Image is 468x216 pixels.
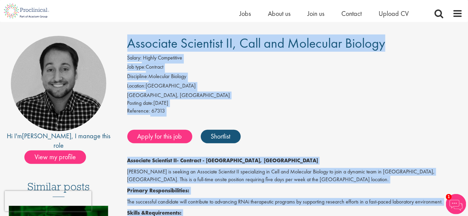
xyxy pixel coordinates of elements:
a: Jobs [239,9,251,18]
label: Salary: [127,54,142,62]
a: About us [268,9,291,18]
img: Chatbot [446,194,466,214]
li: [GEOGRAPHIC_DATA] [127,82,463,92]
span: Associate Scientist II, Call and Molecular Biology [127,34,385,52]
a: Upload CV [379,9,409,18]
a: Apply for this job [127,130,192,143]
a: Contact [341,9,362,18]
strong: Primary Responsibilities: [127,187,190,194]
label: Reference: [127,107,150,115]
p: The successful candidate will contribute to advancing RNAi therapeutic programs by supporting res... [127,198,463,206]
span: Posting date: [127,99,154,106]
iframe: reCAPTCHA [5,191,91,211]
a: View my profile [24,152,93,161]
span: 67313 [152,107,165,114]
a: Join us [307,9,324,18]
li: Molecular Biology [127,73,463,82]
label: Job type: [127,63,146,71]
strong: - Contract - [GEOGRAPHIC_DATA], [GEOGRAPHIC_DATA] [177,157,318,164]
label: Discipline: [127,73,149,80]
li: Contract [127,63,463,73]
a: Shortlist [201,130,241,143]
div: [DATE] [127,99,463,107]
label: Location: [127,82,146,90]
span: 1 [446,194,452,200]
span: Highly Competitive [143,54,183,61]
a: [PERSON_NAME] [22,131,71,140]
strong: Associate Scientist II [127,157,177,164]
div: [GEOGRAPHIC_DATA], [GEOGRAPHIC_DATA] [127,92,463,99]
p: [PERSON_NAME] is seeking an Associate Scientist II specializing in Cell and Molecular Biology to ... [127,168,463,184]
h3: Similar posts [27,181,90,197]
div: Hi I'm , I manage this role [5,131,112,150]
span: View my profile [24,150,86,164]
img: imeage of recruiter Mike Raletz [11,36,106,131]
